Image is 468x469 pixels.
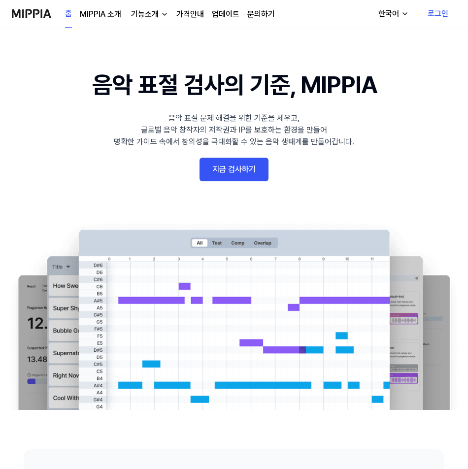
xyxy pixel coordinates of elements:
a: 업데이트 [212,8,239,20]
a: 지금 검사하기 [200,158,268,181]
a: 문의하기 [247,8,275,20]
a: 가격안내 [176,8,204,20]
h1: 음악 표절 검사의 기준, MIPPIA [92,67,376,102]
div: 음악 표절 문제 해결을 위한 기준을 세우고, 글로벌 음악 창작자의 저작권과 IP를 보호하는 환경을 만들어 명확한 가이드 속에서 창의성을 극대화할 수 있는 음악 생태계를 만들어... [114,112,354,148]
button: 한국어 [370,4,415,24]
a: MIPPIA 소개 [80,8,121,20]
div: 기능소개 [129,8,161,20]
a: 홈 [65,0,72,28]
img: down [161,10,168,18]
div: 한국어 [376,8,401,20]
button: 기능소개 [129,8,168,20]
